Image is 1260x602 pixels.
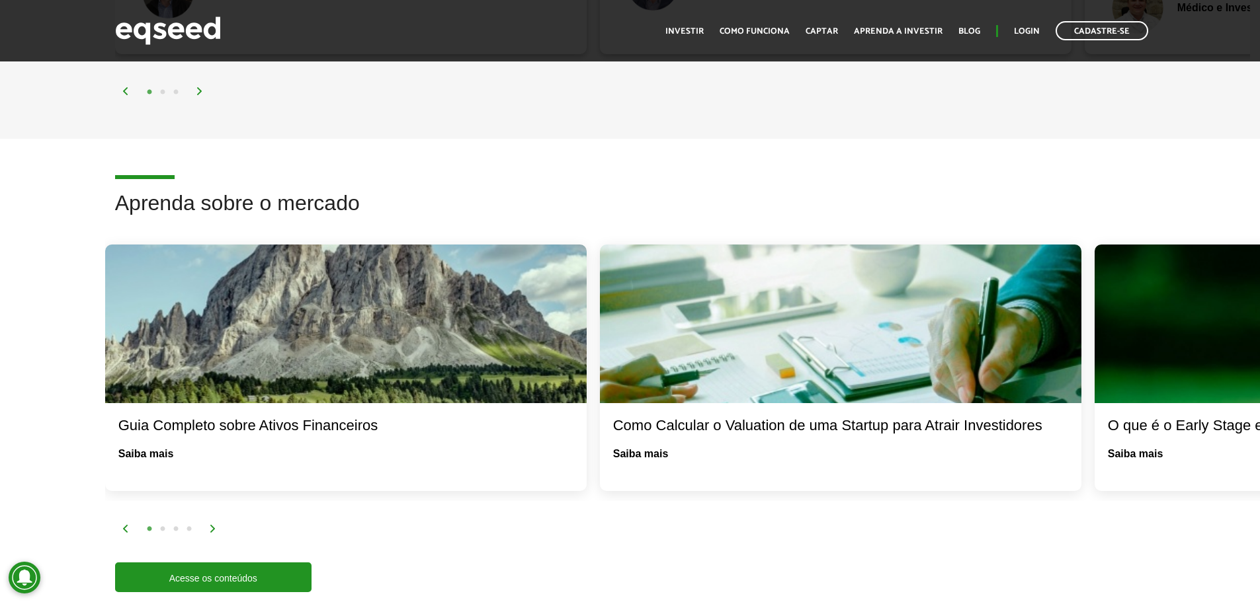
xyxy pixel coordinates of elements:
img: arrow%20right.svg [209,525,217,533]
button: 1 of 2 [143,523,156,536]
button: 3 of 2 [169,523,183,536]
a: Blog [958,27,980,36]
div: Guia Completo sobre Ativos Financeiros [118,416,573,435]
button: 3 of 2 [169,86,183,99]
img: arrow%20left.svg [122,87,130,95]
a: Investir [665,27,704,36]
img: EqSeed [115,13,221,48]
a: Saiba mais [118,449,174,459]
img: arrow%20right.svg [196,87,204,95]
a: Saiba mais [613,449,669,459]
div: Como Calcular o Valuation de uma Startup para Atrair Investidores [613,416,1068,435]
a: Como funciona [720,27,790,36]
h2: Aprenda sobre o mercado [115,192,1250,235]
img: arrow%20left.svg [122,525,130,533]
button: 2 of 2 [156,86,169,99]
button: 4 of 2 [183,523,196,536]
button: 1 of 2 [143,86,156,99]
a: Acesse os conteúdos [115,562,312,592]
a: Aprenda a investir [854,27,943,36]
a: Captar [806,27,838,36]
button: 2 of 2 [156,523,169,536]
a: Saiba mais [1108,449,1163,459]
a: Cadastre-se [1056,21,1148,40]
a: Login [1014,27,1040,36]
